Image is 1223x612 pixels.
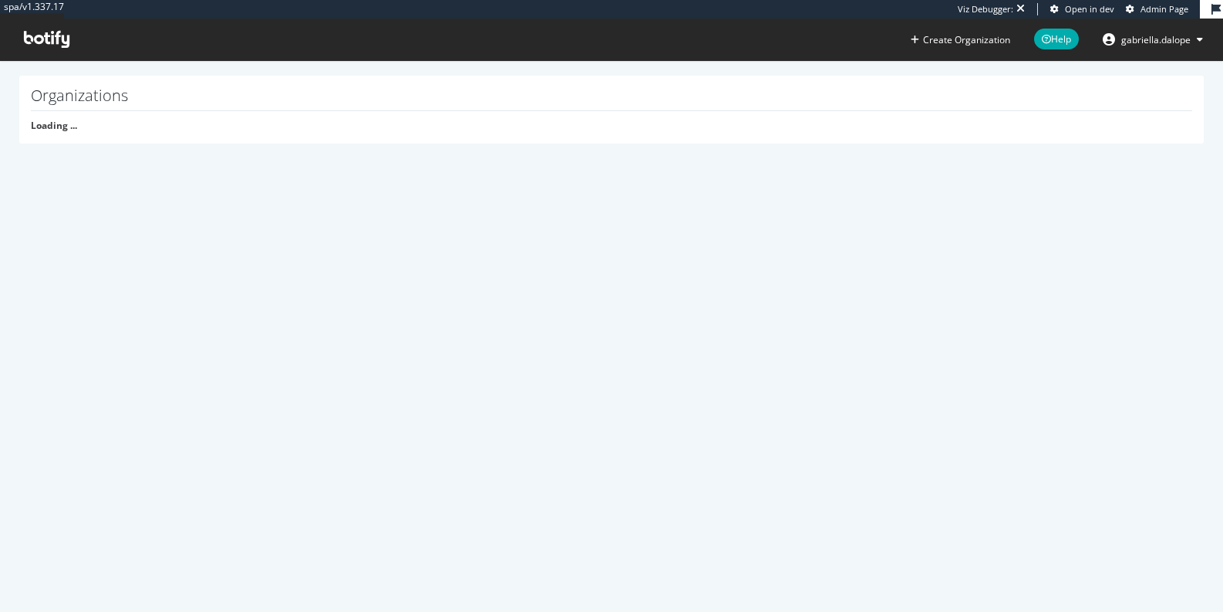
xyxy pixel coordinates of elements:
span: Admin Page [1140,3,1188,15]
span: gabriella.dalope [1121,33,1191,46]
div: Viz Debugger: [958,3,1013,15]
span: Help [1034,29,1079,49]
span: Open in dev [1065,3,1114,15]
h1: Organizations [31,87,1192,111]
a: Admin Page [1126,3,1188,15]
button: Create Organization [910,32,1011,47]
button: gabriella.dalope [1090,27,1215,52]
a: Open in dev [1050,3,1114,15]
strong: Loading ... [31,119,77,132]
